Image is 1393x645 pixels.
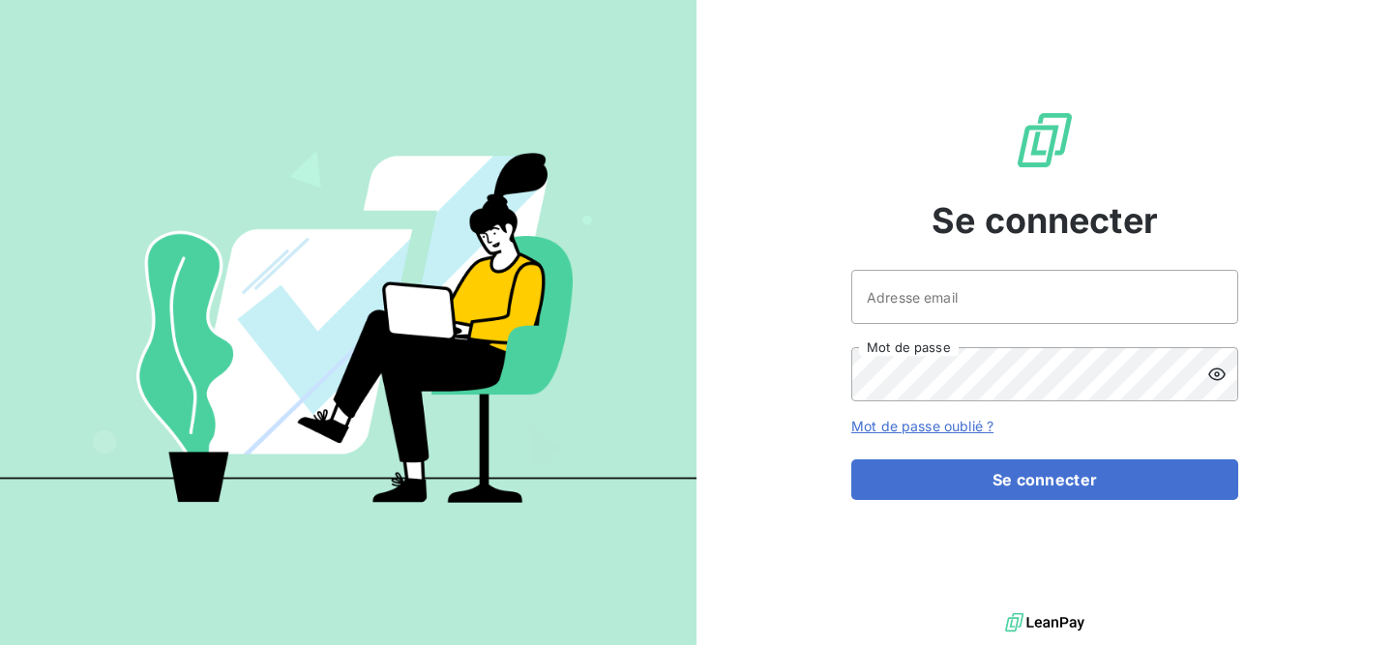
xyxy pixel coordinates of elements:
a: Mot de passe oublié ? [851,418,993,434]
input: placeholder [851,270,1238,324]
img: logo [1005,608,1084,637]
img: Logo LeanPay [1014,109,1076,171]
span: Se connecter [932,194,1158,247]
button: Se connecter [851,459,1238,500]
